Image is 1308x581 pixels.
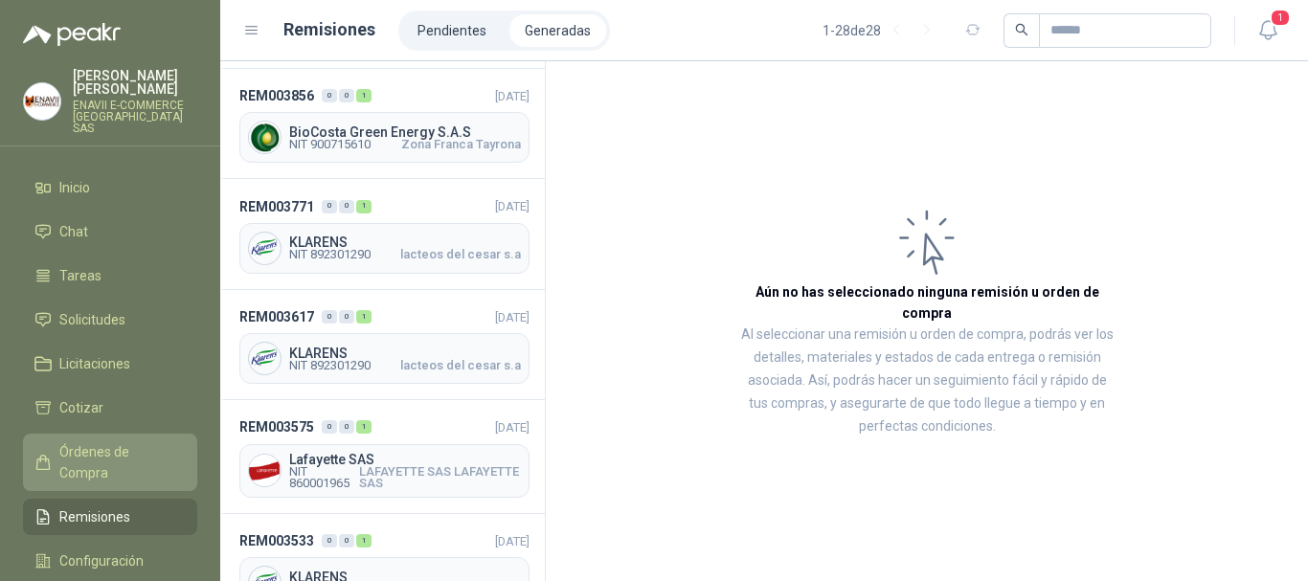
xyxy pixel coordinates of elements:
[402,14,502,47] a: Pendientes
[220,179,545,289] a: REM003771001[DATE] Company LogoKLARENSNIT 892301290lacteos del cesar s.a
[359,466,521,489] span: LAFAYETTE SAS LAFAYETTE SAS
[59,397,103,418] span: Cotizar
[73,100,197,134] p: ENAVII E-COMMERCE [GEOGRAPHIC_DATA] SAS
[289,346,521,360] span: KLARENS
[289,453,521,466] span: Lafayette SAS
[289,125,521,139] span: BioCosta Green Energy S.A.S
[356,420,372,434] div: 1
[823,15,942,46] div: 1 - 28 de 28
[289,249,371,260] span: NIT 892301290
[239,196,314,217] span: REM003771
[220,400,545,513] a: REM003575001[DATE] Company LogoLafayette SASNIT 860001965LAFAYETTE SAS LAFAYETTE SAS
[23,169,197,206] a: Inicio
[737,281,1116,324] h3: Aún no has seleccionado ninguna remisión u orden de compra
[401,139,521,150] span: Zona Franca Tayrona
[220,69,545,179] a: REM003856001[DATE] Company LogoBioCosta Green Energy S.A.SNIT 900715610Zona Franca Tayrona
[356,534,372,547] div: 1
[322,89,337,102] div: 0
[59,550,144,571] span: Configuración
[23,213,197,250] a: Chat
[239,85,314,106] span: REM003856
[322,200,337,213] div: 0
[400,360,521,371] span: lacteos del cesar s.a
[322,310,337,324] div: 0
[23,434,197,491] a: Órdenes de Compra
[289,139,371,150] span: NIT 900715610
[495,199,530,213] span: [DATE]
[289,235,521,249] span: KLARENS
[249,233,281,264] img: Company Logo
[220,290,545,400] a: REM003617001[DATE] Company LogoKLARENSNIT 892301290lacteos del cesar s.a
[23,390,197,426] a: Cotizar
[400,249,521,260] span: lacteos del cesar s.a
[495,420,530,435] span: [DATE]
[59,177,90,198] span: Inicio
[1251,13,1285,48] button: 1
[24,83,60,120] img: Company Logo
[249,122,281,153] img: Company Logo
[23,302,197,338] a: Solicitudes
[495,534,530,548] span: [DATE]
[495,89,530,103] span: [DATE]
[339,310,354,324] div: 0
[356,310,372,324] div: 1
[339,534,354,547] div: 0
[73,69,197,96] p: [PERSON_NAME] [PERSON_NAME]
[59,265,101,286] span: Tareas
[339,200,354,213] div: 0
[59,221,88,242] span: Chat
[1270,9,1291,27] span: 1
[289,466,359,489] span: NIT 860001965
[737,324,1116,438] p: Al seleccionar una remisión u orden de compra, podrás ver los detalles, materiales y estados de c...
[23,499,197,535] a: Remisiones
[239,306,314,327] span: REM003617
[495,310,530,324] span: [DATE]
[239,416,314,437] span: REM003575
[23,543,197,579] a: Configuración
[59,441,179,483] span: Órdenes de Compra
[1015,23,1028,36] span: search
[23,257,197,294] a: Tareas
[239,530,314,551] span: REM003533
[59,309,125,330] span: Solicitudes
[23,346,197,382] a: Licitaciones
[356,200,372,213] div: 1
[59,506,130,527] span: Remisiones
[283,16,375,43] h1: Remisiones
[23,23,121,46] img: Logo peakr
[59,353,130,374] span: Licitaciones
[249,455,281,486] img: Company Logo
[339,420,354,434] div: 0
[322,420,337,434] div: 0
[249,343,281,374] img: Company Logo
[339,89,354,102] div: 0
[289,360,371,371] span: NIT 892301290
[322,534,337,547] div: 0
[509,14,606,47] a: Generadas
[356,89,372,102] div: 1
